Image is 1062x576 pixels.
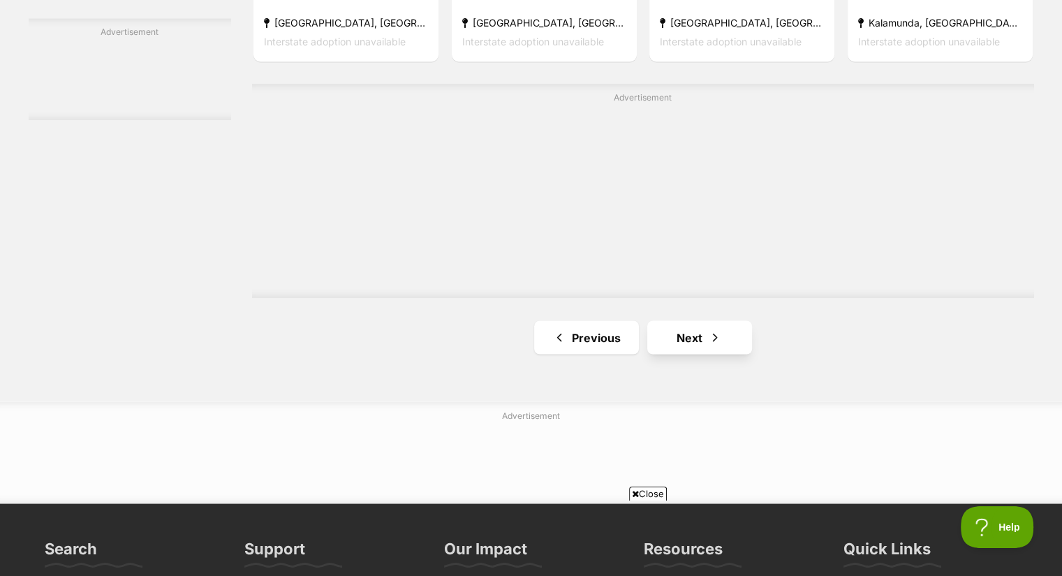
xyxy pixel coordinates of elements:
span: Interstate adoption unavailable [264,36,406,47]
strong: [GEOGRAPHIC_DATA], [GEOGRAPHIC_DATA] [462,13,626,32]
strong: [GEOGRAPHIC_DATA], [GEOGRAPHIC_DATA] [660,13,824,32]
a: Previous page [534,320,639,354]
iframe: Help Scout Beacon - Open [961,506,1034,548]
span: Close [629,487,667,501]
strong: Kalamunda, [GEOGRAPHIC_DATA] [858,13,1022,32]
iframe: Advertisement [193,506,870,569]
iframe: Advertisement [304,109,982,283]
h3: Quick Links [843,538,931,566]
div: Advertisement [252,84,1034,298]
span: Interstate adoption unavailable [858,36,1000,47]
span: Interstate adoption unavailable [462,36,604,47]
div: Advertisement [29,18,231,120]
nav: Pagination [252,320,1034,354]
h3: Search [45,538,97,566]
span: Interstate adoption unavailable [660,36,802,47]
a: Next page [647,320,752,354]
strong: [GEOGRAPHIC_DATA], [GEOGRAPHIC_DATA] [264,13,428,32]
